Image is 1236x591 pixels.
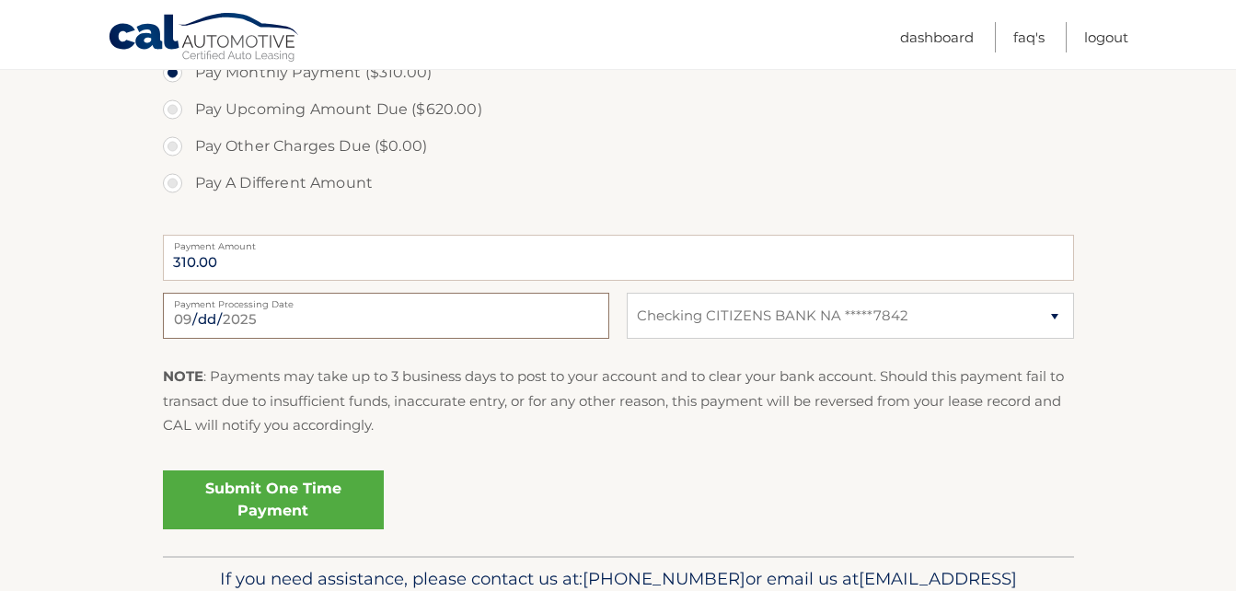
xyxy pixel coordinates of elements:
strong: NOTE [163,367,203,385]
label: Payment Amount [163,235,1074,249]
span: [PHONE_NUMBER] [583,568,745,589]
label: Payment Processing Date [163,293,609,307]
a: FAQ's [1013,22,1045,52]
label: Pay Other Charges Due ($0.00) [163,128,1074,165]
label: Pay A Different Amount [163,165,1074,202]
a: Logout [1084,22,1128,52]
label: Pay Upcoming Amount Due ($620.00) [163,91,1074,128]
a: Cal Automotive [108,12,301,65]
a: Dashboard [900,22,974,52]
input: Payment Date [163,293,609,339]
input: Payment Amount [163,235,1074,281]
a: Submit One Time Payment [163,470,384,529]
label: Pay Monthly Payment ($310.00) [163,54,1074,91]
p: : Payments may take up to 3 business days to post to your account and to clear your bank account.... [163,365,1074,437]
